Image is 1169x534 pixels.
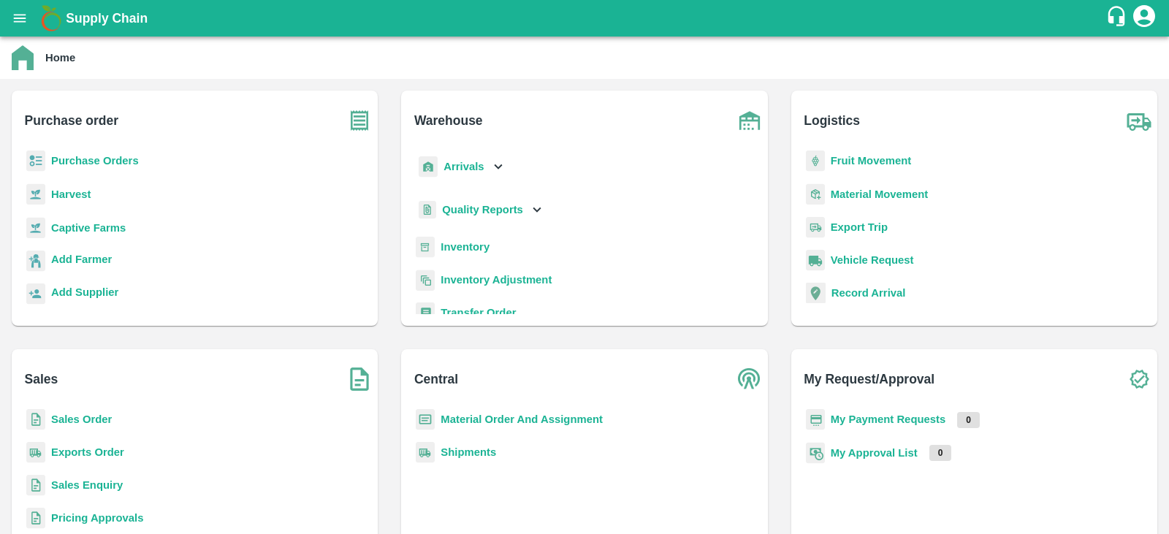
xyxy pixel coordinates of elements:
a: Sales Order [51,413,112,425]
img: warehouse [731,102,768,139]
b: Sales [25,369,58,389]
img: supplier [26,283,45,305]
img: inventory [416,270,435,291]
b: Home [45,52,75,64]
a: Transfer Order [441,307,516,319]
button: open drawer [3,1,37,35]
a: Export Trip [831,221,888,233]
a: Shipments [441,446,496,458]
b: Add Supplier [51,286,118,298]
img: shipments [416,442,435,463]
img: sales [26,508,45,529]
b: Arrivals [443,161,484,172]
a: Exports Order [51,446,124,458]
a: Supply Chain [66,8,1105,28]
b: Purchase order [25,110,118,131]
b: My Request/Approval [804,369,934,389]
img: qualityReport [419,201,436,219]
a: Captive Farms [51,222,126,234]
a: Add Farmer [51,251,112,271]
a: Vehicle Request [831,254,914,266]
b: Add Farmer [51,253,112,265]
a: My Payment Requests [831,413,946,425]
img: central [731,361,768,397]
img: harvest [26,183,45,205]
div: Quality Reports [416,195,545,225]
img: vehicle [806,250,825,271]
b: Quality Reports [442,204,523,215]
img: logo [37,4,66,33]
p: 0 [957,412,980,428]
img: whInventory [416,237,435,258]
img: sales [26,409,45,430]
img: soSales [341,361,378,397]
div: account of current user [1131,3,1157,34]
img: reciept [26,150,45,172]
div: Arrivals [416,150,506,183]
img: check [1121,361,1157,397]
img: delivery [806,217,825,238]
img: truck [1121,102,1157,139]
img: harvest [26,217,45,239]
img: shipments [26,442,45,463]
img: fruit [806,150,825,172]
a: Inventory [441,241,490,253]
a: Harvest [51,188,91,200]
a: Sales Enquiry [51,479,123,491]
b: Warehouse [414,110,483,131]
b: Central [414,369,458,389]
a: Pricing Approvals [51,512,143,524]
img: sales [26,475,45,496]
img: farmer [26,251,45,272]
a: Record Arrival [831,287,906,299]
a: Inventory Adjustment [441,274,552,286]
a: Material Order And Assignment [441,413,603,425]
img: payment [806,409,825,430]
a: Fruit Movement [831,155,912,167]
img: whTransfer [416,302,435,324]
img: home [12,45,34,70]
img: centralMaterial [416,409,435,430]
div: customer-support [1105,5,1131,31]
img: material [806,183,825,205]
a: My Approval List [831,447,918,459]
a: Purchase Orders [51,155,139,167]
a: Material Movement [831,188,929,200]
img: whArrival [419,156,438,178]
img: recordArrival [806,283,826,303]
img: purchase [341,102,378,139]
p: 0 [929,445,952,461]
b: Supply Chain [66,11,148,26]
b: Logistics [804,110,860,131]
a: Add Supplier [51,284,118,304]
img: approval [806,442,825,464]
